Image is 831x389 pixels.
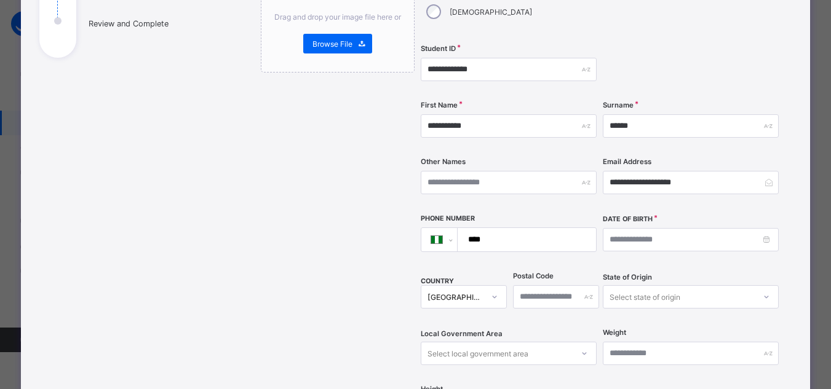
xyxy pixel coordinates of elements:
div: Select state of origin [610,285,680,308]
label: Surname [603,101,634,109]
label: First Name [421,101,458,109]
span: Browse File [312,39,352,49]
span: COUNTRY [421,277,454,285]
label: [DEMOGRAPHIC_DATA] [450,7,532,17]
div: [GEOGRAPHIC_DATA] [427,293,484,302]
span: State of Origin [603,273,652,281]
span: Drag and drop your image file here or [274,12,401,22]
label: Date of Birth [603,215,653,223]
label: Weight [603,328,626,337]
label: Other Names [421,157,466,166]
label: Student ID [421,44,456,53]
label: Email Address [603,157,651,166]
label: Postal Code [513,272,554,280]
label: Phone Number [421,214,475,222]
span: Local Government Area [421,329,503,338]
div: Select local government area [427,342,528,365]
